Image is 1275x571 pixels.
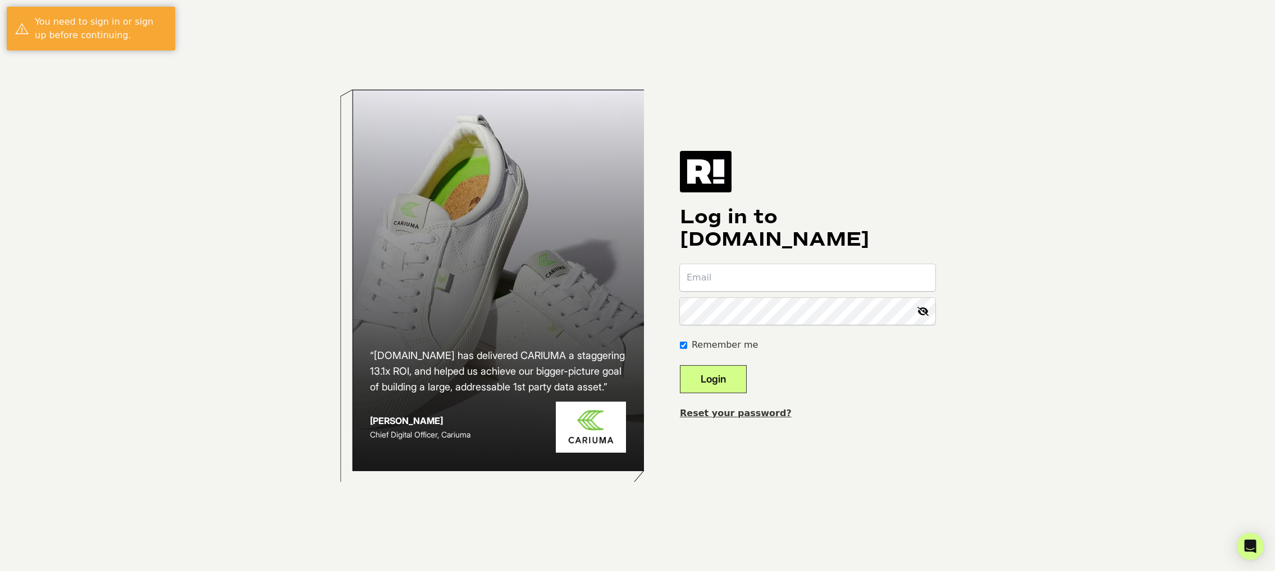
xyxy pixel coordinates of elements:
[370,415,443,426] strong: [PERSON_NAME]
[1237,533,1264,560] div: Open Intercom Messenger
[556,402,626,453] img: Cariuma
[692,338,758,352] label: Remember me
[680,151,732,192] img: Retention.com
[680,408,792,418] a: Reset your password?
[680,365,747,393] button: Login
[680,206,935,251] h1: Log in to [DOMAIN_NAME]
[370,348,626,395] h2: “[DOMAIN_NAME] has delivered CARIUMA a staggering 13.1x ROI, and helped us achieve our bigger-pic...
[680,264,935,291] input: Email
[35,15,167,42] div: You need to sign in or sign up before continuing.
[370,430,470,439] span: Chief Digital Officer, Cariuma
